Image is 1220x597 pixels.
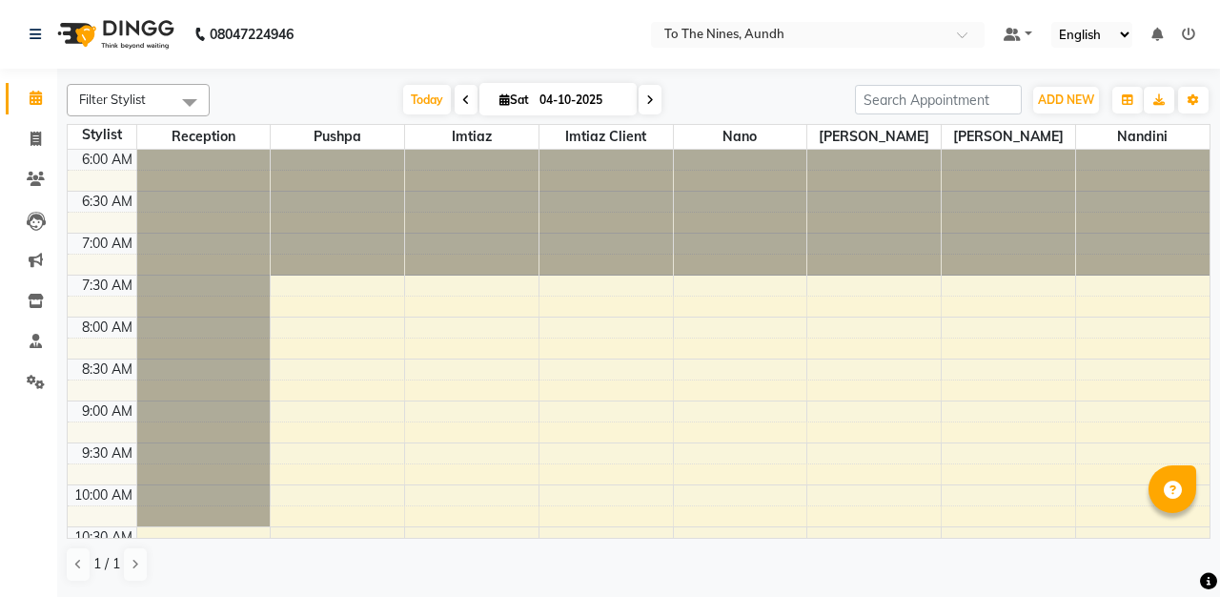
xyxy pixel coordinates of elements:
[403,85,451,114] span: Today
[674,125,807,149] span: Nano
[71,527,136,547] div: 10:30 AM
[495,93,534,107] span: Sat
[68,125,136,145] div: Stylist
[1076,125,1210,149] span: Nandini
[855,85,1022,114] input: Search Appointment
[79,92,146,107] span: Filter Stylist
[137,125,271,149] span: Reception
[539,125,673,149] span: Imtiaz client
[210,8,294,61] b: 08047224946
[78,276,136,296] div: 7:30 AM
[534,86,629,114] input: 2025-10-04
[78,443,136,463] div: 9:30 AM
[405,125,539,149] span: Imtiaz
[942,125,1075,149] span: [PERSON_NAME]
[1038,93,1094,107] span: ADD NEW
[49,8,179,61] img: logo
[78,318,136,338] div: 8:00 AM
[1033,87,1099,113] button: ADD NEW
[78,150,136,170] div: 6:00 AM
[78,401,136,422] div: 9:00 AM
[71,485,136,505] div: 10:00 AM
[93,554,120,574] span: 1 / 1
[78,234,136,254] div: 7:00 AM
[271,125,404,149] span: Pushpa
[807,125,941,149] span: [PERSON_NAME]
[78,192,136,212] div: 6:30 AM
[78,360,136,380] div: 8:30 AM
